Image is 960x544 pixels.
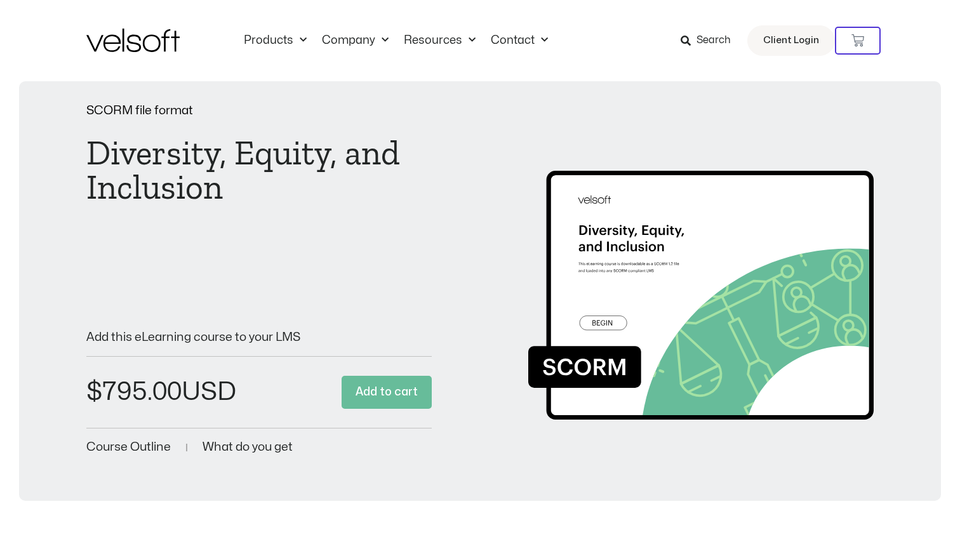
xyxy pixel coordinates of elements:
a: ProductsMenu Toggle [236,34,314,48]
a: ContactMenu Toggle [483,34,556,48]
button: Add to cart [342,376,432,409]
a: Course Outline [86,441,171,453]
a: ResourcesMenu Toggle [396,34,483,48]
span: Client Login [763,32,819,49]
bdi: 795.00 [86,380,182,404]
span: Search [697,32,731,49]
nav: Menu [236,34,556,48]
p: SCORM file format [86,105,432,117]
h1: Diversity, Equity, and Inclusion [86,136,432,204]
a: Client Login [747,25,835,56]
p: Add this eLearning course to your LMS [86,331,432,343]
a: What do you get [203,441,293,453]
span: $ [86,380,102,404]
img: Second Product Image [528,130,874,431]
a: CompanyMenu Toggle [314,34,396,48]
a: Search [681,30,740,51]
img: Velsoft Training Materials [86,29,180,52]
